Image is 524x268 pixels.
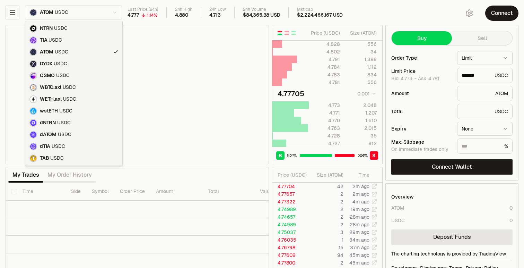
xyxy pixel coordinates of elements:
[40,96,62,102] span: WETH.axl
[40,25,53,32] span: NTRN
[52,143,65,150] span: USDC
[40,73,55,79] span: OSMO
[30,61,36,67] img: DYDX Logo
[30,84,36,91] img: WBTC.axl Logo
[30,73,36,79] img: OSMO Logo
[30,25,36,32] img: NTRN Logo
[40,132,56,138] span: dATOM
[30,132,36,138] img: dATOM Logo
[63,84,76,91] span: USDC
[56,73,69,79] span: USDC
[40,84,61,91] span: WBTC.axl
[30,143,36,150] img: dTIA Logo
[55,49,68,55] span: USDC
[40,49,53,55] span: ATOM
[40,108,58,114] span: wstETH
[30,108,36,114] img: wstETH Logo
[30,49,36,55] img: ATOM Logo
[40,61,52,67] span: DYDX
[30,37,36,43] img: TIA Logo
[30,120,36,126] img: dNTRN Logo
[54,25,67,32] span: USDC
[40,120,56,126] span: dNTRN
[40,143,50,150] span: dTIA
[30,155,36,161] img: TAB Logo
[57,120,70,126] span: USDC
[58,132,71,138] span: USDC
[63,96,76,102] span: USDC
[40,155,49,161] span: TAB
[30,96,36,102] img: WETH.axl Logo
[40,37,47,43] span: TIA
[50,155,63,161] span: USDC
[59,108,72,114] span: USDC
[49,37,62,43] span: USDC
[54,61,67,67] span: USDC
